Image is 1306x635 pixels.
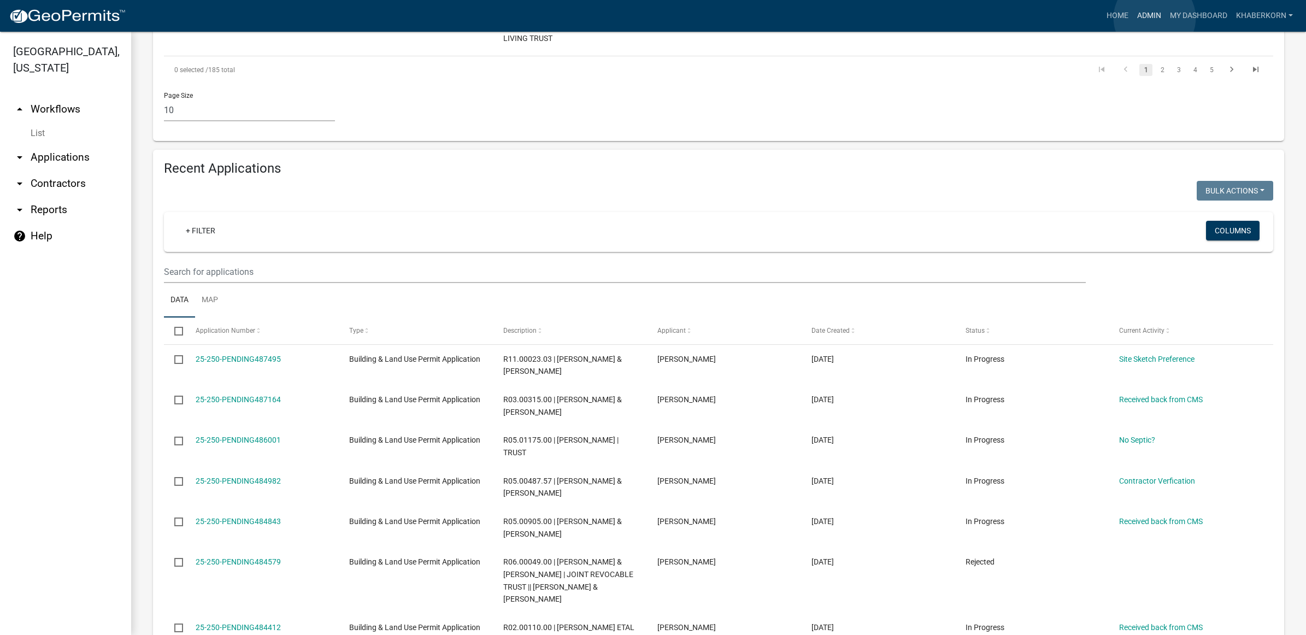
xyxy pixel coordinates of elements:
[13,151,26,164] i: arrow_drop_down
[195,283,225,318] a: Map
[1119,395,1203,404] a: Received back from CMS
[349,436,480,444] span: Building & Land Use Permit Application
[349,355,480,363] span: Building & Land Use Permit Application
[196,477,281,485] a: 25-250-PENDING484982
[503,477,622,498] span: R05.00487.57 | MATTHEW S & AMY KETCHUM
[966,436,1004,444] span: In Progress
[811,436,834,444] span: 09/30/2025
[1221,64,1242,76] a: go to next page
[164,56,603,84] div: 185 total
[1205,64,1218,76] a: 5
[1187,61,1203,79] li: page 4
[966,623,1004,632] span: In Progress
[801,317,955,344] datatable-header-cell: Date Created
[811,355,834,363] span: 10/03/2025
[1119,517,1203,526] a: Received back from CMS
[185,317,339,344] datatable-header-cell: Application Number
[1166,5,1232,26] a: My Dashboard
[811,623,834,632] span: 09/26/2025
[196,557,281,566] a: 25-250-PENDING484579
[1197,181,1273,201] button: Bulk Actions
[657,327,686,334] span: Applicant
[657,517,716,526] span: Charles Moser
[966,355,1004,363] span: In Progress
[966,557,995,566] span: Rejected
[196,517,281,526] a: 25-250-PENDING484843
[349,327,363,334] span: Type
[349,557,480,566] span: Building & Land Use Permit Application
[657,436,716,444] span: Phil Herbert
[503,517,622,538] span: R05.00905.00 | CHARLES J & DOLORES A MOSER
[1154,61,1170,79] li: page 2
[1119,477,1195,485] a: Contractor Verfication
[966,477,1004,485] span: In Progress
[811,557,834,566] span: 09/26/2025
[339,317,493,344] datatable-header-cell: Type
[1115,64,1136,76] a: go to previous page
[1119,436,1155,444] a: No Septic?
[1119,327,1164,334] span: Current Activity
[196,327,255,334] span: Application Number
[13,230,26,243] i: help
[1109,317,1263,344] datatable-header-cell: Current Activity
[503,395,622,416] span: R03.00315.00 | JOSEPH & REBECCA W SCHWEN
[966,395,1004,404] span: In Progress
[1091,64,1112,76] a: go to first page
[503,327,537,334] span: Description
[1245,64,1266,76] a: go to last page
[1119,355,1195,363] a: Site Sketch Preference
[811,517,834,526] span: 09/28/2025
[196,623,281,632] a: 25-250-PENDING484412
[503,355,622,376] span: R11.00023.03 | JOSEPH F & KRISTIN L MAHONEY
[657,477,716,485] span: Matthew Ketchum
[657,355,716,363] span: Joseph Mahoney
[1139,64,1152,76] a: 1
[1133,5,1166,26] a: Admin
[811,395,834,404] span: 10/02/2025
[13,177,26,190] i: arrow_drop_down
[493,317,647,344] datatable-header-cell: Description
[955,317,1109,344] datatable-header-cell: Status
[503,436,619,457] span: R05.01175.00 | ROY E KOEPSELL | TRUST
[1102,5,1133,26] a: Home
[1203,61,1220,79] li: page 5
[657,557,716,566] span: Skya Jandt
[1138,61,1154,79] li: page 1
[196,355,281,363] a: 25-250-PENDING487495
[503,557,633,603] span: R06.00049.00 | ALBERT C & MARIE T MEYER | JOINT REVOCABLE TRUST || MATTHEW M & AMY J MEYER
[349,517,480,526] span: Building & Land Use Permit Application
[349,477,480,485] span: Building & Land Use Permit Application
[164,317,185,344] datatable-header-cell: Select
[657,395,716,404] span: Joe Schwen
[174,66,208,74] span: 0 selected /
[196,395,281,404] a: 25-250-PENDING487164
[966,517,1004,526] span: In Progress
[811,477,834,485] span: 09/29/2025
[13,203,26,216] i: arrow_drop_down
[1232,5,1297,26] a: khaberkorn
[647,317,801,344] datatable-header-cell: Applicant
[1156,64,1169,76] a: 2
[349,395,480,404] span: Building & Land Use Permit Application
[1189,64,1202,76] a: 4
[1172,64,1185,76] a: 3
[1119,623,1203,632] a: Received back from CMS
[13,103,26,116] i: arrow_drop_up
[811,327,850,334] span: Date Created
[164,283,195,318] a: Data
[196,436,281,444] a: 25-250-PENDING486001
[966,327,985,334] span: Status
[349,623,480,632] span: Building & Land Use Permit Application
[177,221,224,240] a: + Filter
[164,261,1086,283] input: Search for applications
[1170,61,1187,79] li: page 3
[657,623,716,632] span: Steve Krage
[164,161,1273,177] h4: Recent Applications
[1206,221,1260,240] button: Columns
